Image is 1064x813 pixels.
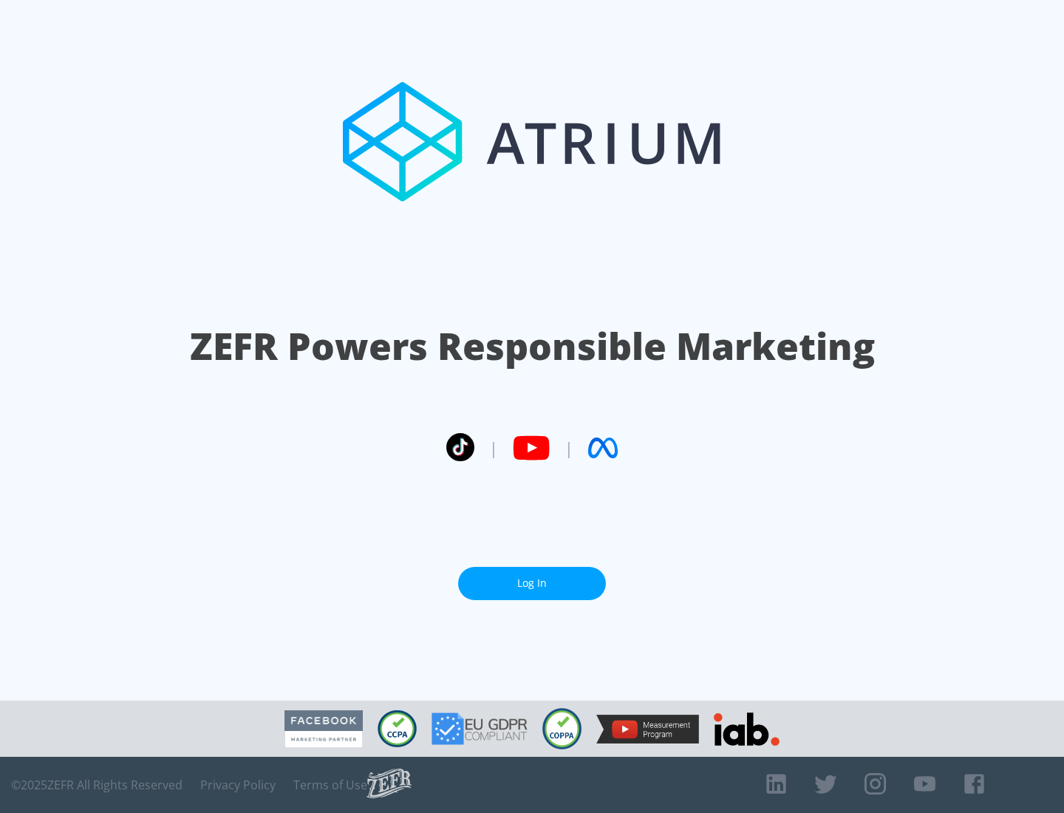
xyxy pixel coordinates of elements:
img: CCPA Compliant [378,710,417,747]
a: Terms of Use [293,778,367,792]
a: Privacy Policy [200,778,276,792]
img: YouTube Measurement Program [596,715,699,744]
img: COPPA Compliant [542,708,582,749]
span: | [565,437,573,459]
img: GDPR Compliant [432,712,528,745]
h1: ZEFR Powers Responsible Marketing [190,321,875,372]
a: Log In [458,567,606,600]
span: © 2025 ZEFR All Rights Reserved [11,778,183,792]
img: IAB [714,712,780,746]
span: | [489,437,498,459]
img: Facebook Marketing Partner [284,710,363,748]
